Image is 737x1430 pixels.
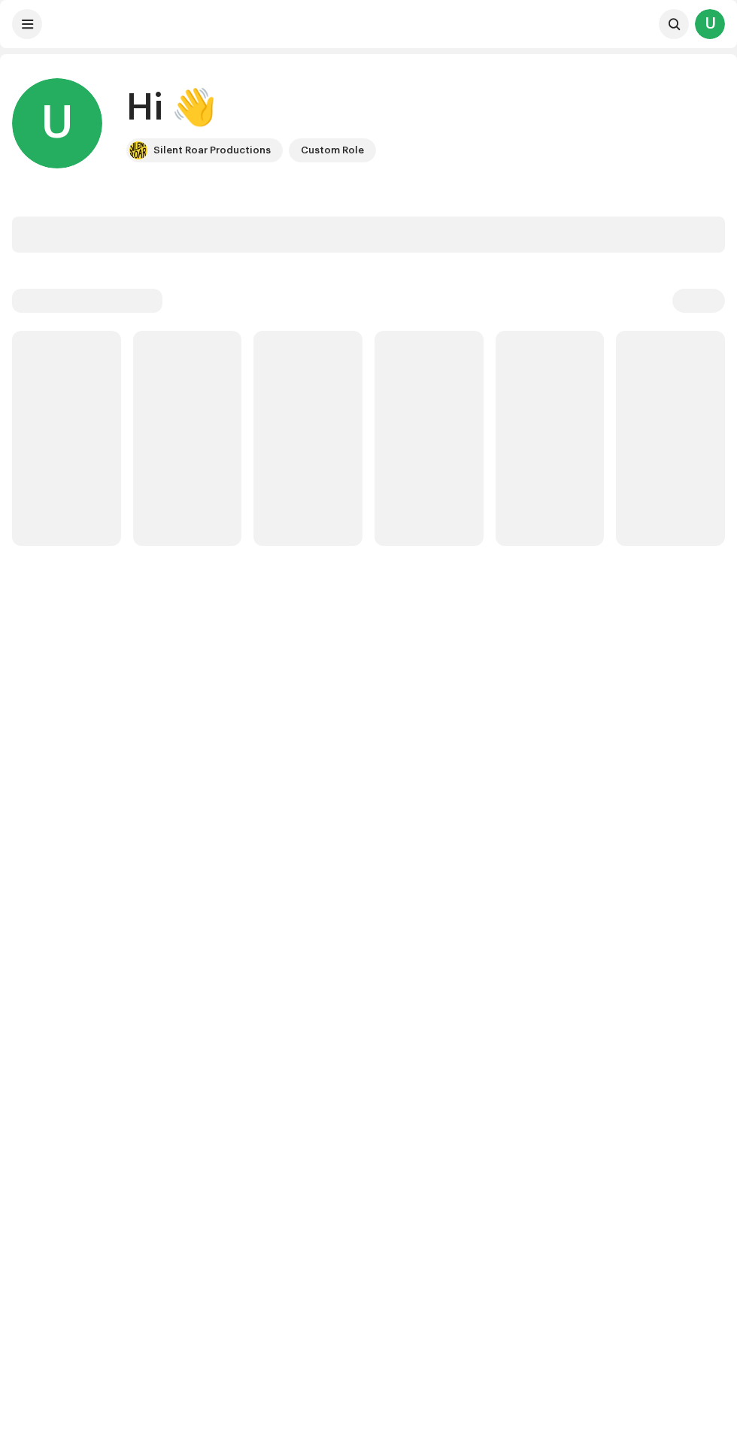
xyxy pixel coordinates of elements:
div: U [695,9,725,39]
div: U [12,78,102,168]
div: Custom Role [301,141,364,159]
img: fcfd72e7-8859-4002-b0df-9a7058150634 [129,141,147,159]
div: Silent Roar Productions [153,141,271,159]
div: Hi 👋 [126,84,376,132]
